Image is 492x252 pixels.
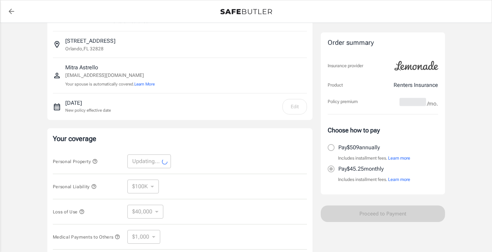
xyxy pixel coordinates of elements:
[338,165,384,173] p: Pay $45.25 monthly
[53,233,120,241] button: Medical Payments to Others
[53,71,61,80] svg: Insured person
[4,4,18,18] a: back to quotes
[338,155,410,162] p: Includes installment fees.
[65,45,104,52] p: Orlando , FL 32828
[53,234,120,240] span: Medical Payments to Others
[328,82,343,89] p: Product
[328,62,363,69] p: Insurance provider
[53,159,98,164] span: Personal Property
[427,99,438,109] span: /mo.
[65,63,155,72] p: Mitra Astrello
[53,157,98,165] button: Personal Property
[328,38,438,48] div: Order summary
[134,81,155,87] button: Learn More
[65,99,111,107] p: [DATE]
[388,176,410,183] button: Learn more
[390,56,442,75] img: Lemonade
[53,182,97,191] button: Personal Liability
[65,37,115,45] p: [STREET_ADDRESS]
[388,155,410,162] button: Learn more
[338,143,380,152] p: Pay $509 annually
[328,125,438,135] p: Choose how to pay
[328,98,358,105] p: Policy premium
[65,107,111,113] p: New policy effective date
[53,103,61,111] svg: New policy start date
[394,81,438,89] p: Renters Insurance
[53,209,85,214] span: Loss of Use
[338,176,410,183] p: Includes installment fees.
[220,9,272,14] img: Back to quotes
[53,40,61,49] svg: Insured address
[53,208,85,216] button: Loss of Use
[65,72,155,79] p: [EMAIL_ADDRESS][DOMAIN_NAME]
[53,134,307,143] p: Your coverage
[53,184,97,189] span: Personal Liability
[65,81,155,88] p: Your spouse is automatically covered.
